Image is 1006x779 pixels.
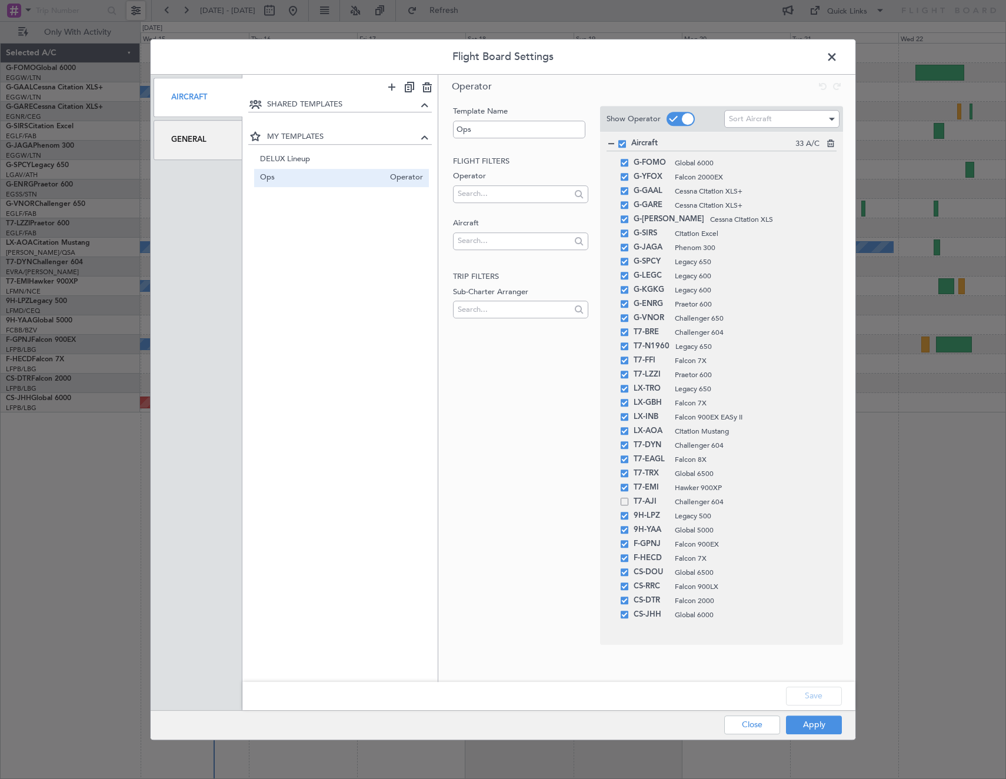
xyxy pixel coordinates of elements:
[675,327,825,338] span: Challenger 604
[675,228,825,239] span: Citation Excel
[675,440,825,451] span: Challenger 604
[634,297,669,311] span: G-ENRG
[634,339,669,354] span: T7-N1960
[675,553,825,564] span: Falcon 7X
[675,497,825,507] span: Challenger 604
[675,426,825,437] span: Citation Mustang
[154,120,242,159] div: General
[631,138,795,149] span: Aircraft
[634,410,669,424] span: LX-INB
[634,424,669,438] span: LX-AOA
[675,172,825,182] span: Falcon 2000EX
[458,232,570,249] input: Search...
[634,170,669,184] span: G-YFOX
[675,285,825,295] span: Legacy 600
[634,467,669,481] span: T7-TRX
[151,39,855,75] header: Flight Board Settings
[675,539,825,550] span: Falcon 900EX
[675,511,825,521] span: Legacy 500
[458,185,570,202] input: Search...
[453,271,588,283] h2: Trip filters
[634,594,669,608] span: CS-DTR
[634,438,669,452] span: T7-DYN
[675,398,825,408] span: Falcon 7X
[675,610,825,620] span: Global 6000
[453,156,588,168] h2: Flight filters
[675,355,825,366] span: Falcon 7X
[384,172,423,184] span: Operator
[260,172,385,184] span: Ops
[634,608,669,622] span: CS-JHH
[634,255,669,269] span: G-SPCY
[453,218,588,229] label: Aircraft
[453,171,588,182] label: Operator
[634,156,669,170] span: G-FOMO
[675,242,825,253] span: Phenom 300
[675,595,825,606] span: Falcon 2000
[786,715,842,734] button: Apply
[634,354,669,368] span: T7-FFI
[634,551,669,565] span: F-HECD
[675,567,825,578] span: Global 6500
[675,412,825,422] span: Falcon 900EX EASy II
[710,214,825,225] span: Cessna Citation XLS
[453,106,588,118] label: Template Name
[634,537,669,551] span: F-GPNJ
[452,80,492,93] span: Operator
[634,212,704,227] span: G-[PERSON_NAME]
[675,271,825,281] span: Legacy 600
[675,454,825,465] span: Falcon 8X
[634,184,669,198] span: G-GAAL
[634,269,669,283] span: G-LEGC
[634,495,669,509] span: T7-AJI
[260,154,424,166] span: DELUX Lineup
[634,509,669,523] span: 9H-LPZ
[634,382,669,396] span: LX-TRO
[634,241,669,255] span: G-JAGA
[634,227,669,241] span: G-SIRS
[675,257,825,267] span: Legacy 650
[675,384,825,394] span: Legacy 650
[675,313,825,324] span: Challenger 650
[634,368,669,382] span: T7-LZZI
[453,287,588,298] label: Sub-Charter Arranger
[634,198,669,212] span: G-GARE
[634,452,669,467] span: T7-EAGL
[675,158,825,168] span: Global 6000
[634,580,669,594] span: CS-RRC
[634,311,669,325] span: G-VNOR
[729,114,772,124] span: Sort Aircraft
[458,301,570,318] input: Search...
[154,78,242,117] div: Aircraft
[675,525,825,535] span: Global 5000
[675,341,825,352] span: Legacy 650
[675,581,825,592] span: Falcon 900LX
[634,396,669,410] span: LX-GBH
[634,523,669,537] span: 9H-YAA
[675,369,825,380] span: Praetor 600
[675,482,825,493] span: Hawker 900XP
[634,325,669,339] span: T7-BRE
[634,283,669,297] span: G-KGKG
[675,468,825,479] span: Global 6500
[634,481,669,495] span: T7-EMI
[675,200,825,211] span: Cessna Citation XLS+
[795,138,820,150] span: 33 A/C
[607,114,661,125] label: Show Operator
[675,186,825,197] span: Cessna Citation XLS+
[724,715,780,734] button: Close
[267,99,418,111] span: SHARED TEMPLATES
[634,565,669,580] span: CS-DOU
[267,131,418,143] span: MY TEMPLATES
[675,299,825,309] span: Praetor 600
